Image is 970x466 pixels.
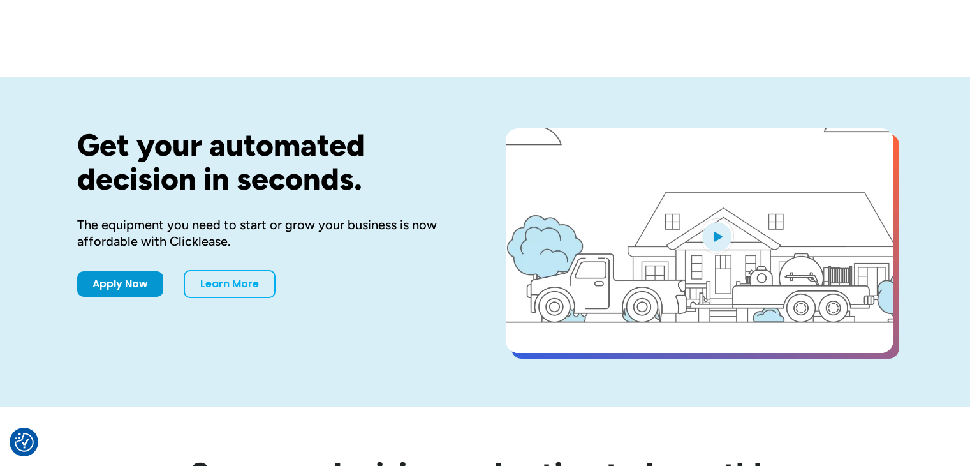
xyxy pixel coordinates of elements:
[77,271,163,297] a: Apply Now
[77,128,465,196] h1: Get your automated decision in seconds.
[184,270,276,298] a: Learn More
[77,216,465,250] div: The equipment you need to start or grow your business is now affordable with Clicklease.
[15,433,34,452] img: Revisit consent button
[700,218,734,254] img: Blue play button logo on a light blue circular background
[15,433,34,452] button: Consent Preferences
[506,128,893,353] a: open lightbox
